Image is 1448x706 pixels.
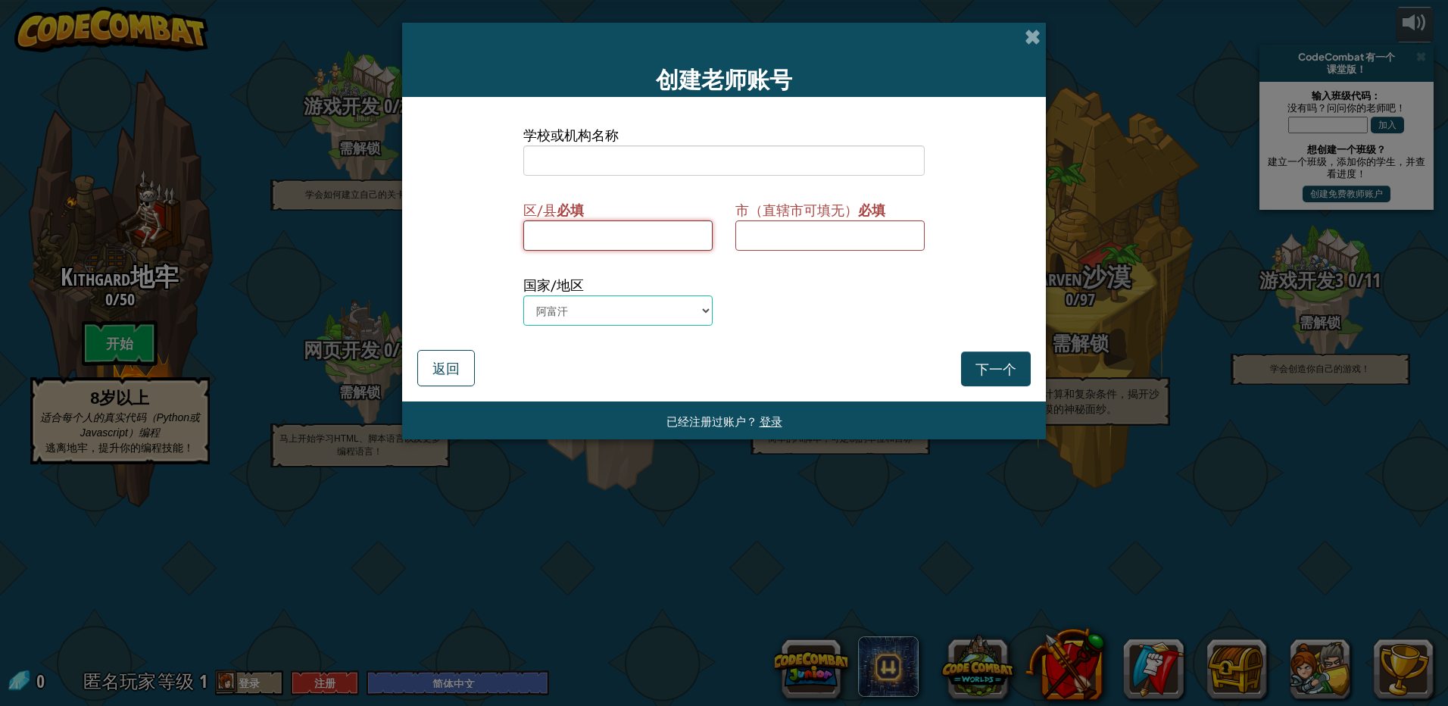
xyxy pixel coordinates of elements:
[961,351,1031,386] button: 下一个
[735,201,858,218] font: 市（直辖市可填无）
[760,414,782,428] a: 登录
[858,201,885,218] strong: 必填
[417,350,475,386] button: 返回
[656,64,792,93] span: 创建老师账号
[523,126,619,143] font: 学校或机构名称
[557,201,584,218] strong: 必填
[666,414,760,428] span: 已经注册过账户？
[523,276,584,293] font: 国家/地区
[523,201,557,218] font: 区/县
